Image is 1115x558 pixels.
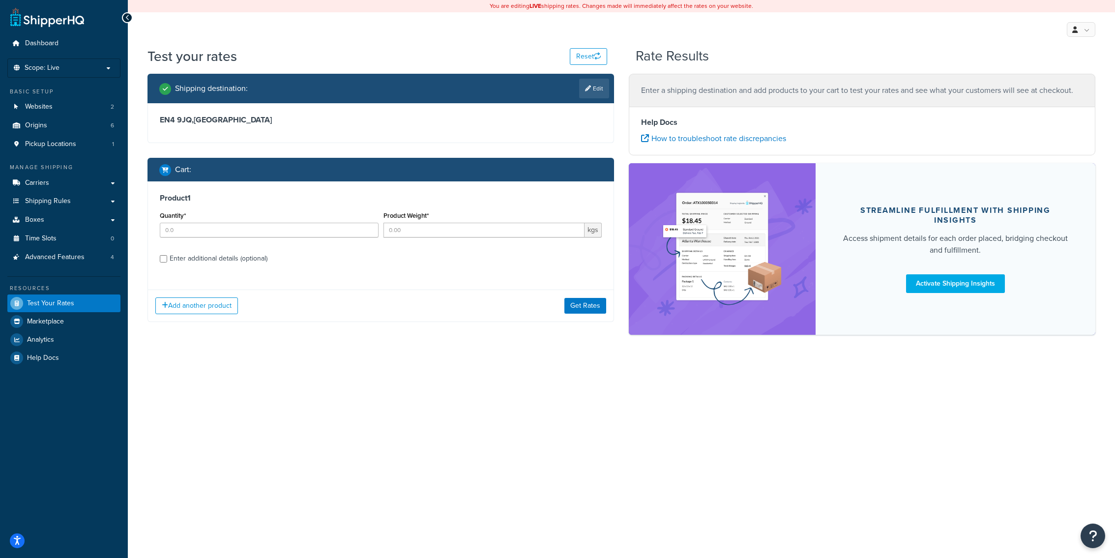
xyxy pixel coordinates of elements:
a: Activate Shipping Insights [906,274,1005,293]
span: Origins [25,121,47,130]
a: Carriers [7,174,120,192]
span: Pickup Locations [25,140,76,148]
a: Marketplace [7,313,120,330]
span: Websites [25,103,53,111]
div: Streamline Fulfillment with Shipping Insights [839,206,1072,225]
span: Test Your Rates [27,299,74,308]
div: Manage Shipping [7,163,120,172]
p: Enter a shipping destination and add products to your cart to test your rates and see what your c... [641,84,1083,97]
input: Enter additional details (optional) [160,255,167,263]
a: Time Slots0 [7,230,120,248]
span: Analytics [27,336,54,344]
li: Advanced Features [7,248,120,266]
li: Websites [7,98,120,116]
span: Shipping Rules [25,197,71,206]
a: Dashboard [7,34,120,53]
h4: Help Docs [641,117,1083,128]
li: Origins [7,117,120,135]
a: Boxes [7,211,120,229]
a: Edit [579,79,609,98]
span: Marketplace [27,318,64,326]
button: Add another product [155,297,238,314]
a: Test Your Rates [7,294,120,312]
div: Basic Setup [7,88,120,96]
div: Access shipment details for each order placed, bridging checkout and fulfillment. [839,233,1072,256]
img: feature-image-si-e24932ea9b9fcd0ff835db86be1ff8d589347e8876e1638d903ea230a36726be.png [661,178,784,320]
a: Origins6 [7,117,120,135]
a: Pickup Locations1 [7,135,120,153]
label: Product Weight* [383,212,429,219]
span: Advanced Features [25,253,85,262]
li: Pickup Locations [7,135,120,153]
h2: Cart : [175,165,191,174]
label: Quantity* [160,212,186,219]
a: How to troubleshoot rate discrepancies [641,133,786,144]
span: Time Slots [25,235,57,243]
a: Websites2 [7,98,120,116]
h2: Shipping destination : [175,84,248,93]
a: Shipping Rules [7,192,120,210]
span: 1 [112,140,114,148]
span: Scope: Live [25,64,59,72]
button: Reset [570,48,607,65]
span: 2 [111,103,114,111]
input: 0.00 [383,223,585,237]
span: Dashboard [25,39,59,48]
h2: Rate Results [636,49,709,64]
div: Resources [7,284,120,293]
span: Help Docs [27,354,59,362]
a: Analytics [7,331,120,349]
button: Get Rates [564,298,606,314]
a: Help Docs [7,349,120,367]
span: kgs [585,223,602,237]
span: 4 [111,253,114,262]
div: Enter additional details (optional) [170,252,267,265]
li: Time Slots [7,230,120,248]
input: 0.0 [160,223,379,237]
h1: Test your rates [147,47,237,66]
b: LIVE [529,1,541,10]
span: 6 [111,121,114,130]
a: Advanced Features4 [7,248,120,266]
span: Boxes [25,216,44,224]
span: 0 [111,235,114,243]
span: Carriers [25,179,49,187]
button: Open Resource Center [1081,524,1105,548]
h3: EN4 9JQ , [GEOGRAPHIC_DATA] [160,115,602,125]
h3: Product 1 [160,193,602,203]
